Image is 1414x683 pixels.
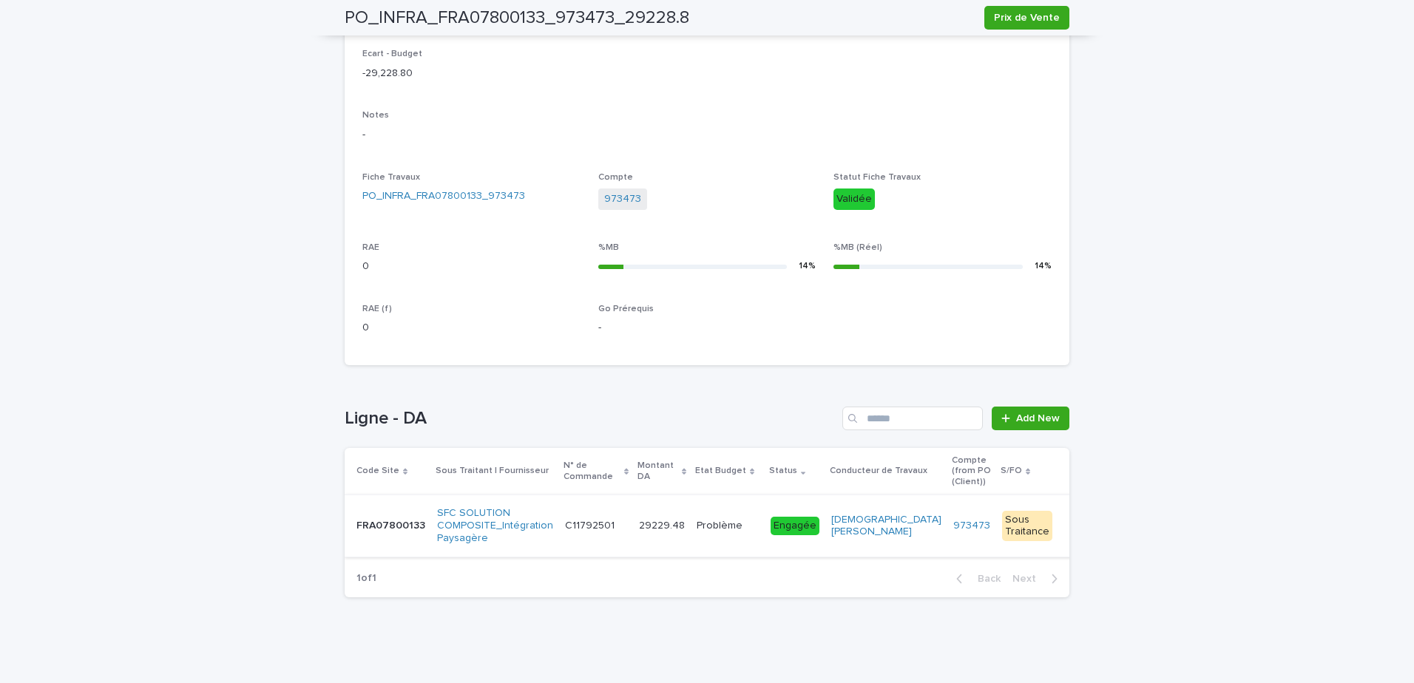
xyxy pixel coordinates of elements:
button: Prix de Vente [984,6,1069,30]
span: RAE [362,243,379,252]
p: Code Site [356,463,399,479]
span: Prix de Vente [994,10,1060,25]
span: Back [969,574,1001,584]
a: PO_INFRA_FRA07800133_973473 [362,188,525,204]
h2: PO_INFRA_FRA07800133_973473_29228.8 [345,7,689,29]
span: RAE (f) [362,305,392,313]
a: 973473 [953,520,990,532]
p: 0 [362,320,581,336]
p: Montant DA [637,458,678,485]
p: N° de Commande [564,458,620,485]
p: - [362,127,1052,143]
p: C11792501 [565,517,618,532]
span: Fiche Travaux [362,173,420,182]
span: Statut Fiche Travaux [833,173,921,182]
div: Validée [833,188,875,210]
p: FRA07800133 [356,517,428,532]
span: %MB (Réel) [833,243,882,252]
span: Compte [598,173,633,182]
p: 1 of 1 [345,560,388,597]
span: Add New [1016,413,1060,424]
p: Compte (from PO (Client)) [952,452,992,490]
div: Sous Traitance [1002,511,1052,542]
input: Search [842,407,983,430]
span: Next [1012,574,1045,584]
p: Problème [697,517,745,532]
h1: Ligne - DA [345,408,836,429]
button: Next [1007,572,1069,585]
span: Notes [362,111,389,120]
a: 973473 [604,191,641,207]
a: [DEMOGRAPHIC_DATA][PERSON_NAME] [831,514,941,539]
a: Add New [992,407,1069,430]
span: Go Prérequis [598,305,654,313]
p: S/FO [1001,463,1022,479]
p: Status [769,463,797,479]
p: Etat Budget [695,463,746,479]
div: 14 % [799,259,816,274]
button: Back [944,572,1007,585]
p: 29229.48 [639,517,688,532]
p: -29,228.80 [362,66,581,81]
span: Ecart - Budget [362,50,422,58]
p: - [598,320,816,336]
a: SFC SOLUTION COMPOSITE_Intégration Paysagère [437,507,553,544]
div: 14 % [1035,259,1052,274]
p: Conducteur de Travaux [830,463,927,479]
span: %MB [598,243,619,252]
div: Engagée [771,517,819,535]
p: 0 [362,259,581,274]
p: Sous Traitant | Fournisseur [436,463,549,479]
tr: FRA07800133FRA07800133 SFC SOLUTION COMPOSITE_Intégration Paysagère C11792501C11792501 29229.4829... [345,495,1076,557]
